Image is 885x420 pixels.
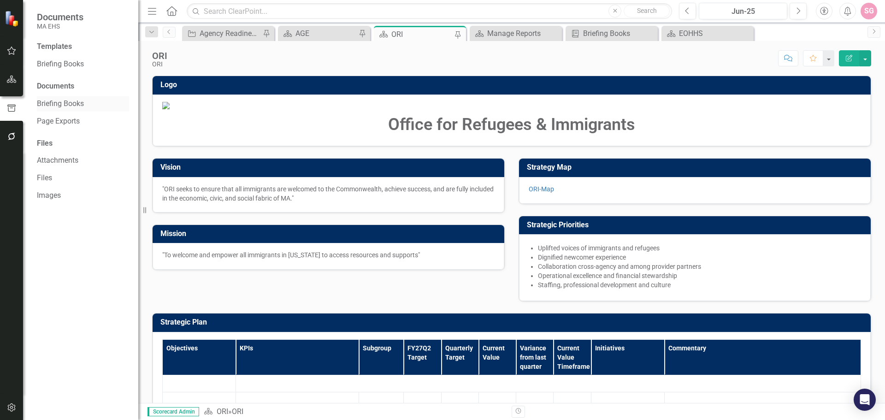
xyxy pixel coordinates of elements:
li: Staffing, professional development and culture [538,280,861,290]
a: Briefing Books [37,99,129,109]
span: Search [637,7,657,14]
img: Document.png [162,102,861,109]
li: Dignified newcomer experience [538,253,861,262]
div: ORI [152,51,167,61]
a: ORI-Map [529,185,554,193]
div: ORI [152,61,167,68]
div: EOHHS [679,28,751,39]
li: Collaboration cross-agency and among provider partners [538,262,861,271]
div: Agency Readiness for an Aging Population [200,28,260,39]
h3: Strategy Map [527,163,866,172]
a: ORI [217,407,228,416]
div: ORI [232,407,243,416]
input: Search ClearPoint... [187,3,672,19]
a: Page Exports [37,116,129,127]
span: Scorecard Admin [147,407,199,416]
a: Briefing Books [568,28,655,39]
div: Documents [37,81,129,92]
h3: Strategic Priorities [527,221,866,229]
div: Manage Reports [487,28,560,39]
img: ClearPoint Strategy [5,10,21,26]
a: Agency Readiness for an Aging Population [184,28,260,39]
h3: Strategic Plan [160,318,866,326]
a: Files [37,173,129,183]
button: SG [861,3,877,19]
li: Operational excellence and financial stewardship [538,271,861,280]
h3: Mission [160,230,500,238]
a: Attachments [37,155,129,166]
button: Jun-25 [699,3,787,19]
div: Files [37,138,129,149]
li: Uplifted voices of immigrants and refugees [538,243,861,253]
div: Jun-25 [702,6,784,17]
div: AGE [295,28,356,39]
p: "To welcome and empower all immigrants in [US_STATE] to access resources and supports" [162,250,495,260]
a: Manage Reports [472,28,560,39]
a: EOHHS [664,28,751,39]
a: AGE [280,28,356,39]
span: Documents [37,12,83,23]
a: Images [37,190,129,201]
div: Open Intercom Messenger [854,389,876,411]
div: » [204,407,505,417]
div: ORI [391,29,452,40]
div: Templates [37,41,129,52]
strong: Office for Refugees & Immigrants [388,115,635,134]
button: Search [624,5,670,18]
a: Briefing Books [37,59,129,70]
small: MA EHS [37,23,83,30]
h3: Vision [160,163,500,172]
div: Briefing Books [583,28,655,39]
p: "ORI seeks to ensure that all immigrants are welcomed to the Commonwealth, achieve success, and a... [162,184,495,203]
h3: Logo [160,81,866,89]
